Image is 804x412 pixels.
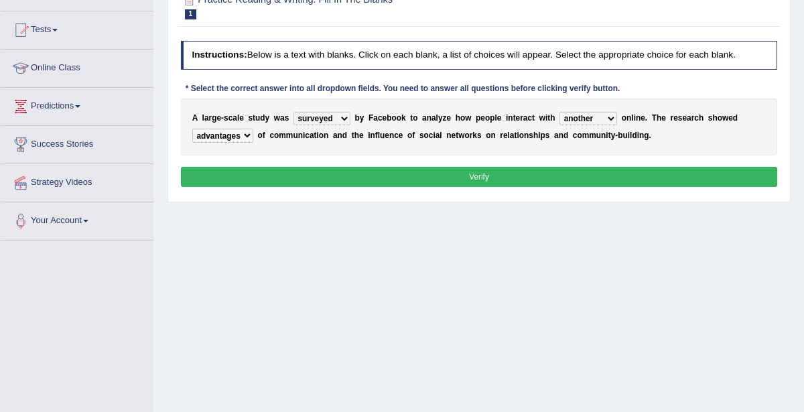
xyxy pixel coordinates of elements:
[500,131,503,140] b: r
[413,113,417,123] b: o
[458,131,464,140] b: w
[464,131,469,140] b: o
[490,113,494,123] b: p
[314,131,317,140] b: t
[354,131,359,140] b: h
[303,131,305,140] b: i
[456,113,460,123] b: h
[239,113,244,123] b: e
[440,131,442,140] b: l
[202,113,204,123] b: l
[204,113,209,123] b: a
[433,131,435,140] b: i
[582,131,590,140] b: m
[431,113,436,123] b: a
[399,131,403,140] b: e
[510,131,515,140] b: a
[305,131,310,140] b: c
[237,113,239,123] b: l
[460,113,465,123] b: o
[338,131,342,140] b: n
[192,113,198,123] b: A
[708,113,713,123] b: s
[383,113,387,123] b: e
[446,113,451,123] b: e
[563,131,568,140] b: d
[622,131,627,140] b: u
[255,113,260,123] b: u
[527,113,532,123] b: c
[181,41,778,69] h4: Below is a text with blanks. Click on each blank, a list of choices will appear. Select the appro...
[514,131,517,140] b: t
[508,131,510,140] b: l
[550,113,555,123] b: h
[228,113,233,123] b: c
[410,113,413,123] b: t
[628,131,630,140] b: i
[554,131,559,140] b: a
[385,131,389,140] b: e
[269,131,274,140] b: c
[636,113,641,123] b: n
[387,113,391,123] b: b
[596,131,601,140] b: u
[519,131,524,140] b: o
[253,113,255,123] b: t
[316,131,318,140] b: i
[224,113,228,123] b: s
[280,113,285,123] b: a
[456,131,458,140] b: t
[352,131,354,140] b: t
[375,131,378,140] b: f
[465,113,471,123] b: w
[391,113,396,123] b: o
[495,113,497,123] b: l
[641,113,645,123] b: e
[649,131,651,140] b: .
[443,113,447,123] b: z
[368,131,370,140] b: i
[293,131,297,140] b: u
[490,131,495,140] b: n
[378,113,383,123] b: c
[258,131,263,140] b: o
[209,113,212,123] b: r
[412,131,415,140] b: f
[212,113,216,123] b: g
[652,113,657,123] b: T
[547,113,550,123] b: t
[181,167,778,186] button: Verify
[436,113,438,123] b: l
[639,131,644,140] b: n
[221,113,224,123] b: -
[342,131,347,140] b: d
[359,131,364,140] b: e
[671,113,674,123] b: r
[606,131,608,140] b: i
[185,9,197,19] span: 1
[626,113,631,123] b: n
[370,131,375,140] b: n
[422,113,427,123] b: a
[694,113,699,123] b: c
[274,131,279,140] b: o
[615,131,618,140] b: -
[355,113,360,123] b: b
[691,113,695,123] b: r
[508,113,513,123] b: n
[1,11,153,45] a: Tests
[506,113,508,123] b: i
[265,113,270,123] b: y
[279,131,286,140] b: m
[644,131,649,140] b: g
[673,113,678,123] b: e
[524,131,529,140] b: n
[1,164,153,198] a: Strategy Videos
[678,113,683,123] b: s
[274,113,280,123] b: w
[319,131,324,140] b: o
[728,113,733,123] b: e
[286,131,293,140] b: m
[533,131,538,140] b: h
[1,50,153,83] a: Online Class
